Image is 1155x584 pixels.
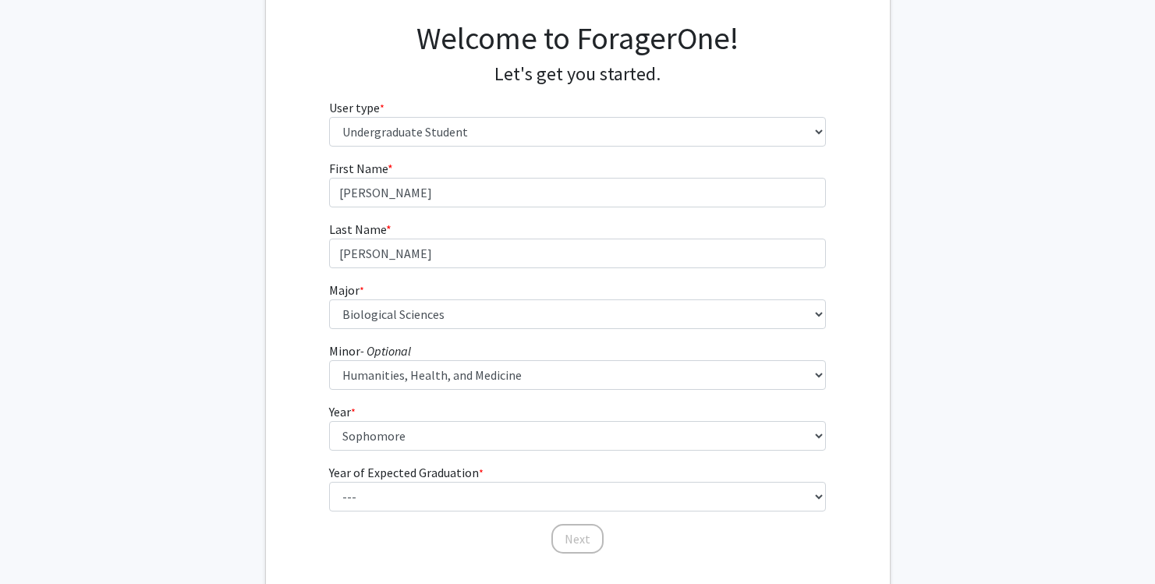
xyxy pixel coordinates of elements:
[329,281,364,299] label: Major
[329,19,826,57] h1: Welcome to ForagerOne!
[329,161,388,176] span: First Name
[329,63,826,86] h4: Let's get you started.
[360,343,411,359] i: - Optional
[329,463,484,482] label: Year of Expected Graduation
[329,98,384,117] label: User type
[329,342,411,360] label: Minor
[551,524,604,554] button: Next
[12,514,66,572] iframe: Chat
[329,402,356,421] label: Year
[329,221,386,237] span: Last Name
